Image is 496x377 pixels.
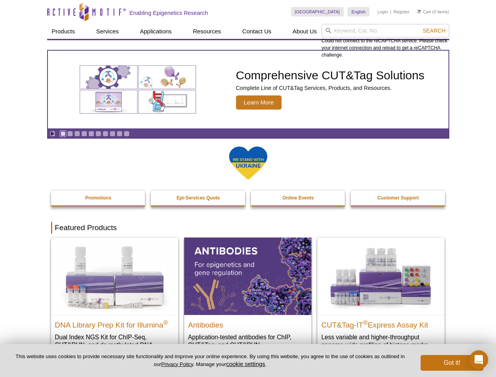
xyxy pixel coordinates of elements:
[351,190,446,205] a: Customer Support
[95,131,101,137] a: Go to slide 6
[184,238,311,357] a: All Antibodies Antibodies Application-tested antibodies for ChIP, CUT&Tag, and CUT&RUN.
[51,238,178,364] a: DNA Library Prep Kit for Illumina DNA Library Prep Kit for Illumina® Dual Index NGS Kit for ChIP-...
[321,333,441,349] p: Less variable and higher-throughput genome-wide profiling of histone marks​.
[47,24,80,39] a: Products
[317,238,445,357] a: CUT&Tag-IT® Express Assay Kit CUT&Tag-IT®Express Assay Kit Less variable and higher-throughput ge...
[117,131,123,137] a: Go to slide 9
[321,317,441,329] h2: CUT&Tag-IT Express Assay Kit
[377,195,419,201] strong: Customer Support
[229,146,268,181] img: We Stand With Ukraine
[282,195,314,201] strong: Online Events
[92,24,124,39] a: Services
[288,24,322,39] a: About Us
[423,27,445,34] span: Search
[130,9,208,16] h2: Enabling Epigenetics Research
[177,195,220,201] strong: Epi-Services Quote
[60,131,66,137] a: Go to slide 1
[238,24,276,39] a: Contact Us
[51,222,445,234] h2: Featured Products
[85,195,112,201] strong: Promotions
[88,131,94,137] a: Go to slide 5
[226,361,265,367] button: cookie settings
[420,27,448,34] button: Search
[421,355,483,371] button: Got it!
[417,9,431,15] a: Cart
[188,24,226,39] a: Resources
[317,238,445,315] img: CUT&Tag-IT® Express Assay Kit
[151,190,246,205] a: Epi-Services Quote
[49,131,55,137] a: Toggle autoplay
[188,333,307,349] p: Application-tested antibodies for ChIP, CUT&Tag, and CUT&RUN.
[184,238,311,315] img: All Antibodies
[291,7,344,16] a: [GEOGRAPHIC_DATA]
[135,24,176,39] a: Applications
[322,24,449,37] input: Keyword, Cat. No.
[81,131,87,137] a: Go to slide 4
[390,7,392,16] li: |
[55,317,174,329] h2: DNA Library Prep Kit for Illumina
[417,7,449,16] li: (0 items)
[110,131,115,137] a: Go to slide 8
[363,319,368,326] sup: ®
[322,24,449,59] div: Could not connect to the reCAPTCHA service. Please check your internet connection and reload to g...
[188,317,307,329] h2: Antibodies
[102,131,108,137] a: Go to slide 7
[55,333,174,357] p: Dual Index NGS Kit for ChIP-Seq, CUT&RUN, and ds methylated DNA assays.
[161,361,193,367] a: Privacy Policy
[377,9,388,15] a: Login
[251,190,346,205] a: Online Events
[13,353,408,368] p: This website uses cookies to provide necessary site functionality and improve your online experie...
[394,9,410,15] a: Register
[51,190,146,205] a: Promotions
[51,238,178,315] img: DNA Library Prep Kit for Illumina
[469,350,488,369] div: Open Intercom Messenger
[124,131,130,137] a: Go to slide 10
[67,131,73,137] a: Go to slide 2
[417,9,421,13] img: Your Cart
[74,131,80,137] a: Go to slide 3
[163,319,168,326] sup: ®
[348,7,370,16] a: English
